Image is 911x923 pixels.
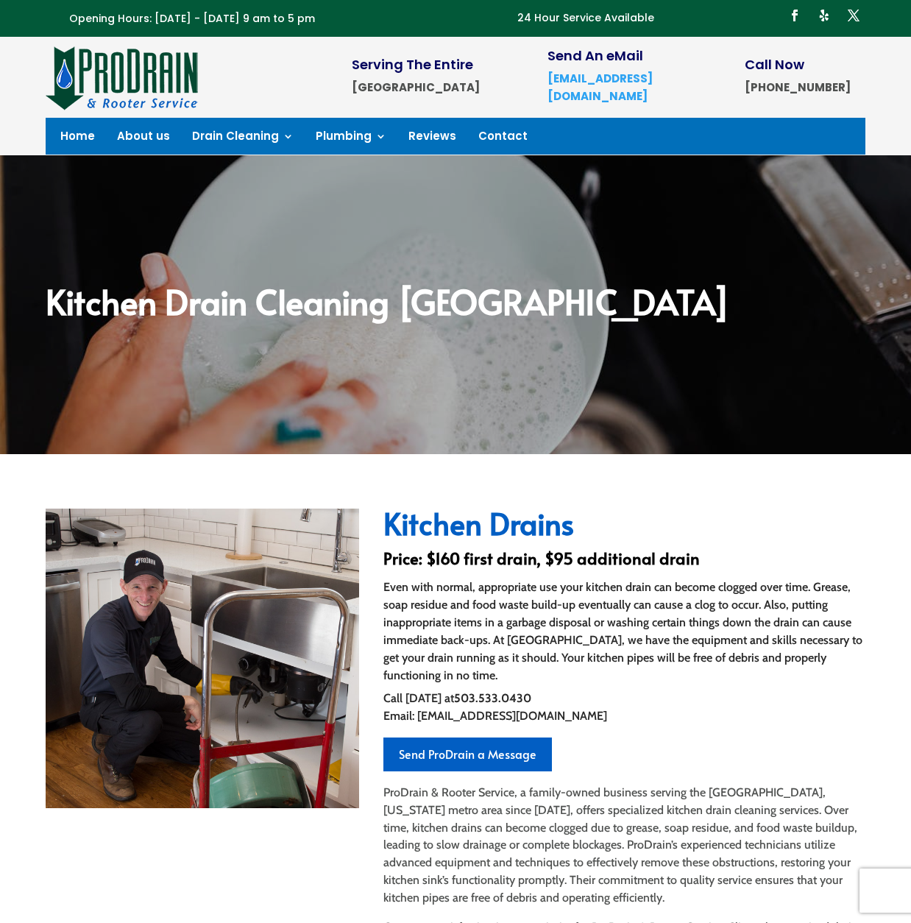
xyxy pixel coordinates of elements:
[60,131,95,147] a: Home
[383,738,552,772] a: Send ProDrain a Message
[408,131,456,147] a: Reviews
[547,71,653,104] a: [EMAIL_ADDRESS][DOMAIN_NAME]
[745,55,804,74] span: Call Now
[383,691,454,705] span: Call [DATE] at
[547,46,643,65] span: Send An eMail
[383,509,865,545] h2: Kitchen Drains
[69,11,315,26] span: Opening Hours: [DATE] - [DATE] 9 am to 5 pm
[517,10,654,27] p: 24 Hour Service Available
[812,4,836,27] a: Follow on Yelp
[352,79,480,95] strong: [GEOGRAPHIC_DATA]
[46,284,865,325] h2: Kitchen Drain Cleaning [GEOGRAPHIC_DATA]
[454,691,531,705] strong: 503.533.0430
[192,131,294,147] a: Drain Cleaning
[745,79,851,95] strong: [PHONE_NUMBER]
[383,579,865,685] div: Even with normal, appropriate use your kitchen drain can become clogged over time. Grease, soap r...
[117,131,170,147] a: About us
[46,44,199,110] img: site-logo-100h
[842,4,865,27] a: Follow on X
[352,55,473,74] span: Serving The Entire
[383,784,865,919] p: ProDrain & Rooter Service, a family-owned business serving the [GEOGRAPHIC_DATA], [US_STATE] metr...
[383,550,865,573] h3: Price: $160 first drain, $95 additional drain
[46,509,359,809] img: 2222
[316,131,386,147] a: Plumbing
[783,4,807,27] a: Follow on Facebook
[383,709,607,723] span: Email: [EMAIL_ADDRESS][DOMAIN_NAME]
[478,131,528,147] a: Contact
